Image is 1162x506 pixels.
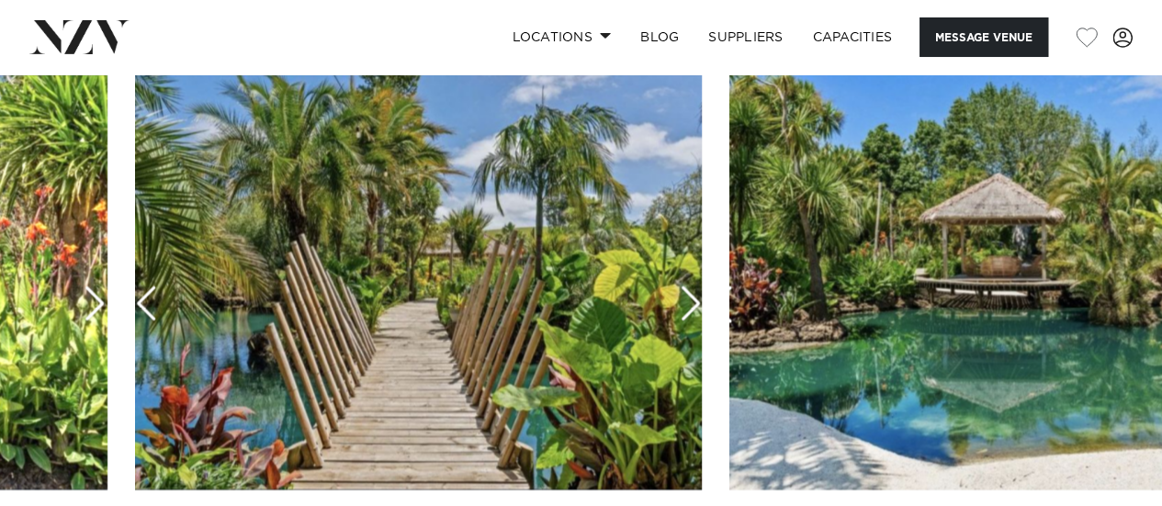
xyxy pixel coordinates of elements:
a: Capacities [798,17,908,57]
a: Locations [497,17,626,57]
swiper-slide: 7 / 10 [135,73,702,489]
a: SUPPLIERS [694,17,797,57]
button: Message Venue [919,17,1048,57]
img: nzv-logo.png [29,20,130,53]
a: BLOG [626,17,694,57]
